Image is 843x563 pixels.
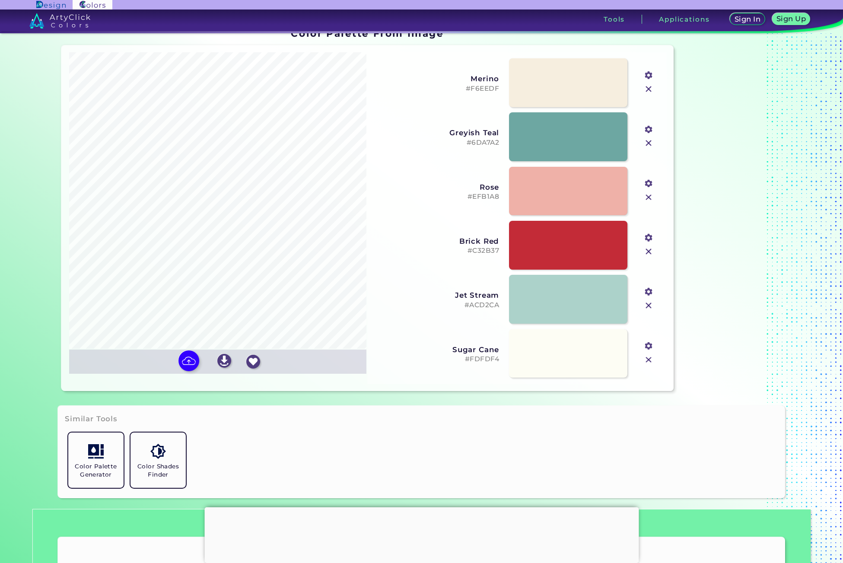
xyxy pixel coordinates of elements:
a: Sign In [732,14,763,25]
img: icon_close.svg [643,192,654,203]
h3: Greyish Teal [374,128,499,137]
img: icon_close.svg [643,137,654,149]
iframe: Advertisement [677,25,785,394]
iframe: Advertisement [204,507,639,561]
img: logo_artyclick_colors_white.svg [29,13,90,29]
h5: Color Shades Finder [134,462,182,479]
h5: Sign In [736,16,760,22]
a: Color Palette Generator [65,429,127,491]
h5: Color Palette Generator [72,462,120,479]
a: Sign Up [774,14,808,25]
h5: #6DA7A2 [374,139,499,147]
h3: Tools [604,16,625,22]
h3: Applications [659,16,709,22]
img: ArtyClick Design logo [36,1,65,9]
h3: Jet Stream [374,291,499,299]
img: icon_favourite_white.svg [246,355,260,369]
h3: Similar Tools [65,414,118,424]
h5: #FDFDF4 [374,355,499,363]
h3: Sugar Cane [374,345,499,354]
h5: #F6EEDF [374,85,499,93]
h1: Color Palette From Image [291,27,444,40]
h5: Sign Up [778,16,805,22]
img: icon_close.svg [643,300,654,311]
img: icon_download_white.svg [217,354,231,368]
a: Color Shades Finder [127,429,189,491]
h5: #EFB1A8 [374,193,499,201]
img: icon_close.svg [643,354,654,366]
img: icon_color_shades.svg [150,444,165,459]
h5: #ACD2CA [374,301,499,309]
h3: Merino [374,74,499,83]
img: icon_col_pal_col.svg [88,444,103,459]
img: icon_close.svg [643,246,654,257]
img: icon picture [178,350,199,371]
img: icon_close.svg [643,83,654,95]
h3: Rose [374,183,499,191]
h3: Brick Red [374,237,499,245]
h5: #C32B37 [374,247,499,255]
